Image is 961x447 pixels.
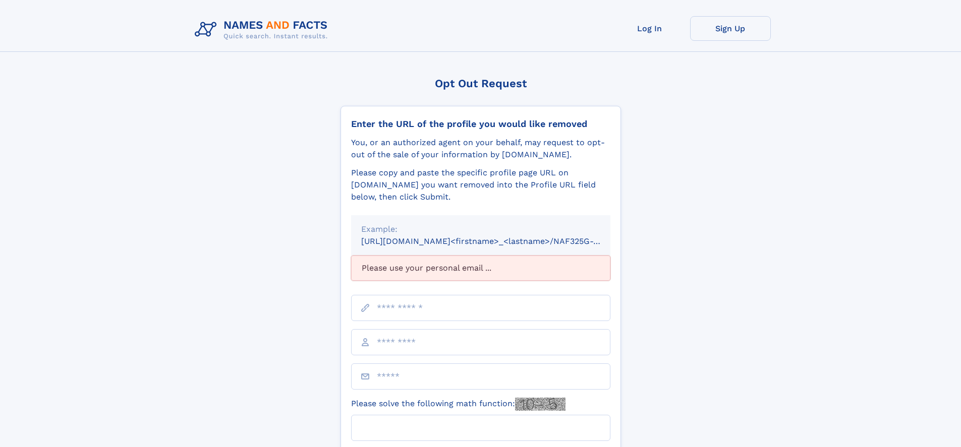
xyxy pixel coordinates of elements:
img: Logo Names and Facts [191,16,336,43]
label: Please solve the following math function: [351,398,566,411]
div: Example: [361,223,600,235]
a: Log In [609,16,690,41]
div: Please copy and paste the specific profile page URL on [DOMAIN_NAME] you want removed into the Pr... [351,167,610,203]
div: Opt Out Request [341,77,621,90]
div: Please use your personal email ... [351,256,610,281]
small: [URL][DOMAIN_NAME]<firstname>_<lastname>/NAF325G-xxxxxxxx [361,236,630,246]
div: You, or an authorized agent on your behalf, may request to opt-out of the sale of your informatio... [351,137,610,161]
div: Enter the URL of the profile you would like removed [351,118,610,130]
a: Sign Up [690,16,771,41]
